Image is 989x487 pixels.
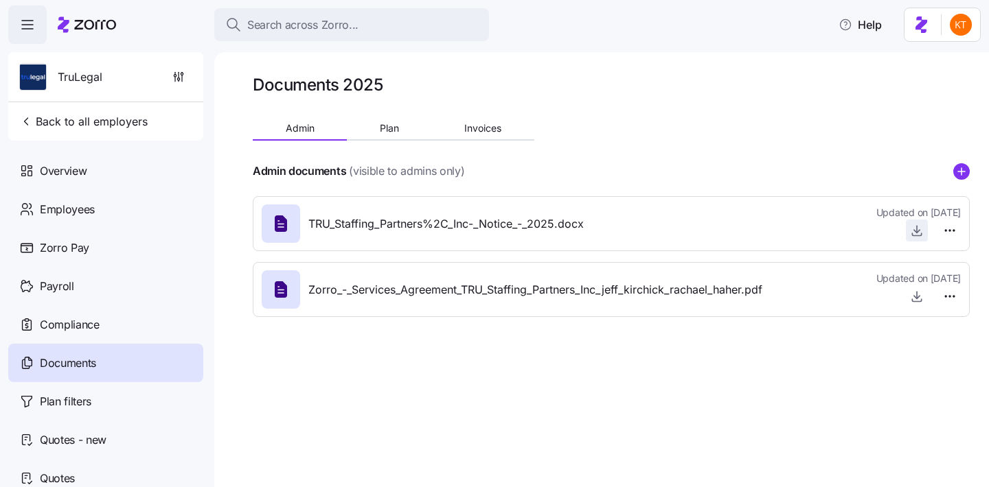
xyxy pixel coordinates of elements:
button: Help [828,11,893,38]
span: Quotes - new [40,431,106,449]
a: Zorro Pay [8,228,203,267]
img: Employer logo [20,64,46,91]
svg: add icon [953,163,970,180]
a: Payroll [8,267,203,305]
span: Documents [40,355,96,372]
span: Quotes [40,470,75,487]
span: Overview [40,163,87,180]
a: Compliance [8,305,203,344]
span: Admin [286,123,315,133]
span: Search across Zorro... [247,16,359,34]
span: Zorro Pay [40,239,89,257]
span: Updated on [DATE] [876,206,961,219]
span: (visible to admins only) [349,163,464,180]
a: Documents [8,344,203,382]
a: Plan filters [8,382,203,420]
span: TRU_Staffing_Partners%2C_Inc-_Notice_-_2025.docx [308,215,584,233]
a: Employees [8,190,203,228]
span: Updated on [DATE] [876,272,961,285]
button: Search across Zorro... [214,8,489,41]
a: Quotes - new [8,420,203,459]
span: Zorro_-_Services_Agreement_TRU_Staffing_Partners_Inc_jeff_kirchick_rachael_haher.pdf [308,281,762,298]
span: TruLegal [58,69,102,86]
span: Plan filters [40,393,91,410]
span: Plan [380,123,399,133]
span: Back to all employers [19,113,148,130]
span: Compliance [40,316,100,333]
span: Invoices [464,123,501,133]
span: Employees [40,201,95,218]
button: Back to all employers [14,108,153,135]
span: Payroll [40,278,74,295]
h1: Documents 2025 [253,74,383,95]
img: aad2ddc74cf02b1998d54877cdc71599 [950,14,972,36]
span: Help [839,16,882,33]
a: Overview [8,152,203,190]
h4: Admin documents [253,163,346,179]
